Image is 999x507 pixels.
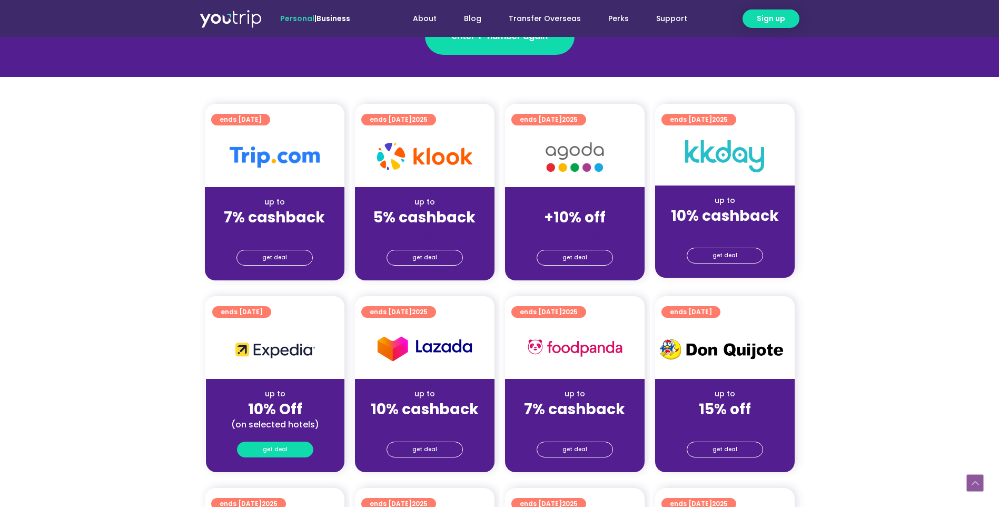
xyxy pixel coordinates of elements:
div: (for stays only) [513,227,636,238]
a: ends [DATE] [212,306,271,318]
strong: 15% off [699,399,751,420]
span: 2025 [562,307,578,316]
span: 2025 [412,307,428,316]
a: get deal [537,442,613,457]
strong: 7% cashback [524,399,625,420]
div: up to [363,197,486,208]
a: ends [DATE]2025 [511,306,586,318]
span: ends [DATE] [520,306,578,318]
a: Blog [450,9,495,28]
span: get deal [562,250,587,265]
div: (on selected hotels) [214,419,336,430]
a: get deal [387,250,463,266]
span: | [280,13,350,24]
span: get deal [412,442,437,457]
a: ends [DATE] [211,114,270,125]
span: get deal [713,442,737,457]
span: ends [DATE] [670,114,728,125]
a: Sign up [743,9,799,28]
a: ends [DATE]2025 [361,114,436,125]
div: (for stays only) [363,227,486,238]
a: get deal [537,250,613,266]
span: ends [DATE] [370,306,428,318]
span: ends [DATE] [520,114,578,125]
div: up to [513,388,636,399]
a: get deal [387,442,463,457]
span: get deal [263,442,288,457]
span: get deal [713,248,737,263]
div: (for stays only) [213,227,336,238]
div: up to [363,388,486,399]
div: up to [664,388,786,399]
strong: 10% cashback [371,399,479,420]
span: 2025 [712,115,728,124]
a: get deal [237,442,313,457]
strong: +10% off [544,207,606,228]
span: ends [DATE] [370,114,428,125]
span: ends [DATE] [670,306,712,318]
span: 2025 [412,115,428,124]
div: up to [213,197,336,208]
a: About [399,9,450,28]
span: get deal [262,250,287,265]
span: ends [DATE] [221,306,263,318]
a: get deal [687,248,763,264]
strong: 10% Off [248,399,302,420]
div: (for stays only) [363,419,486,430]
a: get deal [687,442,763,457]
strong: 10% cashback [671,206,779,226]
div: (for stays only) [664,226,786,237]
a: ends [DATE]2025 [511,114,586,125]
a: ends [DATE] [661,306,720,318]
div: (for stays only) [664,419,786,430]
span: 2025 [562,115,578,124]
div: up to [664,195,786,206]
span: ends [DATE] [220,114,262,125]
span: up to [565,197,585,207]
div: up to [214,388,336,399]
a: ends [DATE]2025 [361,306,436,318]
a: Transfer Overseas [495,9,595,28]
a: Business [316,13,350,24]
span: get deal [412,250,437,265]
a: Support [642,9,701,28]
a: get deal [236,250,313,266]
nav: Menu [379,9,701,28]
span: Personal [280,13,314,24]
span: Sign up [757,13,785,24]
a: ends [DATE]2025 [661,114,736,125]
span: get deal [562,442,587,457]
a: Perks [595,9,642,28]
strong: 5% cashback [373,207,476,228]
div: (for stays only) [513,419,636,430]
strong: 7% cashback [224,207,325,228]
